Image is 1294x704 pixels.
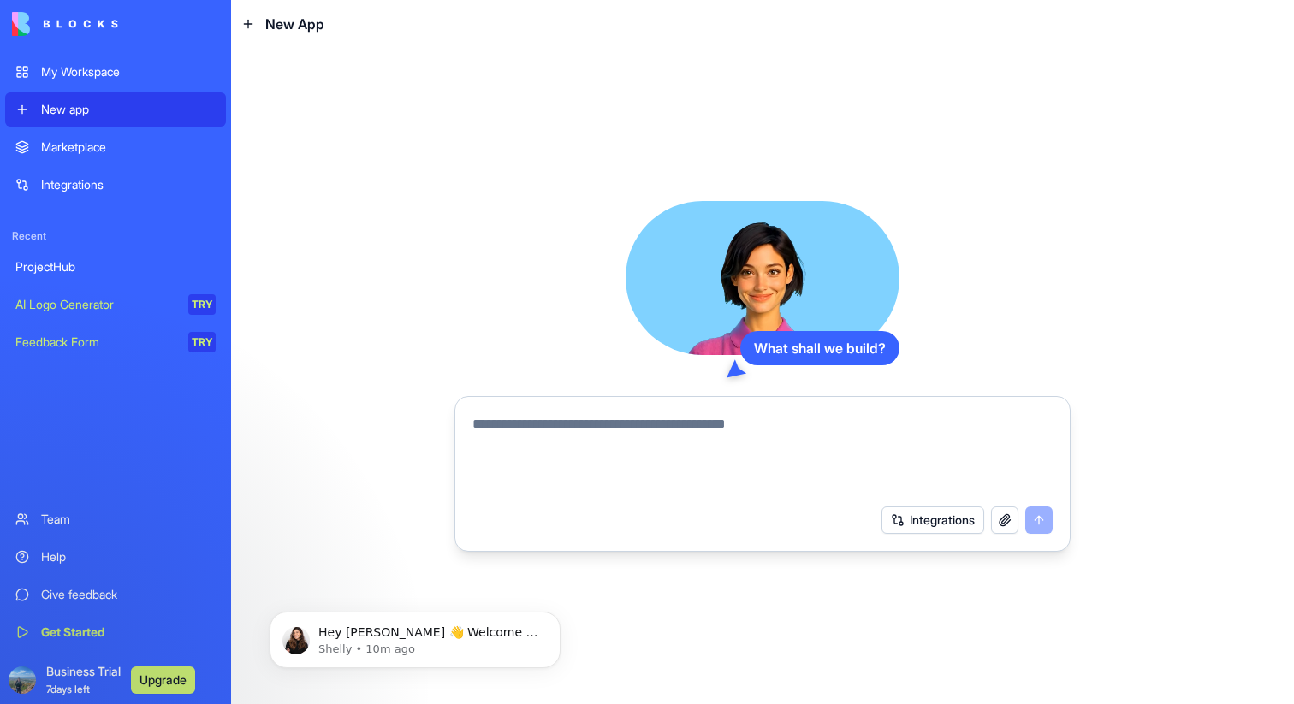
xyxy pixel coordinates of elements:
div: My Workspace [41,63,216,80]
a: Marketplace [5,130,226,164]
a: Help [5,540,226,574]
button: Integrations [881,506,984,534]
div: Feedback Form [15,334,176,351]
a: Give feedback [5,577,226,612]
img: ACg8ocLLTVfj7fubRkzEM_qc3bFsCLT9c2LSZXjB9yrf02NY8wsL5nsY=s96-c [9,666,36,694]
a: New app [5,92,226,127]
div: AI Logo Generator [15,296,176,313]
a: Feedback FormTRY [5,325,226,359]
a: My Workspace [5,55,226,89]
a: ProjectHub [5,250,226,284]
div: TRY [188,294,216,315]
a: Integrations [5,168,226,202]
iframe: Intercom notifications message [244,576,586,695]
div: Give feedback [41,586,216,603]
span: Business Trial [46,663,121,697]
div: Team [41,511,216,528]
div: Integrations [41,176,216,193]
div: New app [41,101,216,118]
span: Recent [5,229,226,243]
div: TRY [188,332,216,352]
div: What shall we build? [740,331,899,365]
div: Help [41,548,216,565]
a: Get Started [5,615,226,649]
div: ProjectHub [15,258,216,275]
img: logo [12,12,118,36]
div: Get Started [41,624,216,641]
button: Upgrade [131,666,195,694]
a: AI Logo GeneratorTRY [5,287,226,322]
span: New App [265,14,324,34]
div: Marketplace [41,139,216,156]
a: Team [5,502,226,536]
span: 7 days left [46,683,90,695]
